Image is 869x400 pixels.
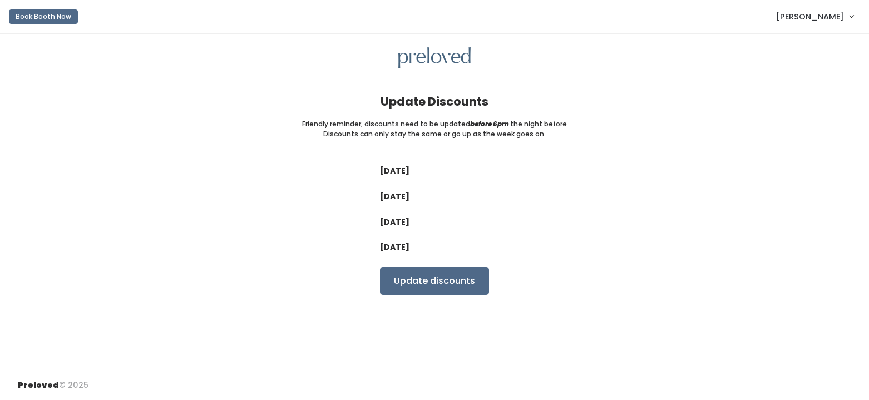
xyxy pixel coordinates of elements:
span: Preloved [18,379,59,391]
button: Book Booth Now [9,9,78,24]
i: before 6pm [470,119,509,129]
a: [PERSON_NAME] [765,4,865,28]
input: Update discounts [380,267,489,295]
h4: Update Discounts [381,95,488,108]
label: [DATE] [380,216,409,228]
small: Discounts can only stay the same or go up as the week goes on. [323,129,546,139]
label: [DATE] [380,241,409,253]
div: © 2025 [18,371,88,391]
a: Book Booth Now [9,4,78,29]
span: [PERSON_NAME] [776,11,844,23]
small: Friendly reminder, discounts need to be updated the night before [302,119,567,129]
label: [DATE] [380,191,409,203]
img: preloved logo [398,47,471,69]
label: [DATE] [380,165,409,177]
